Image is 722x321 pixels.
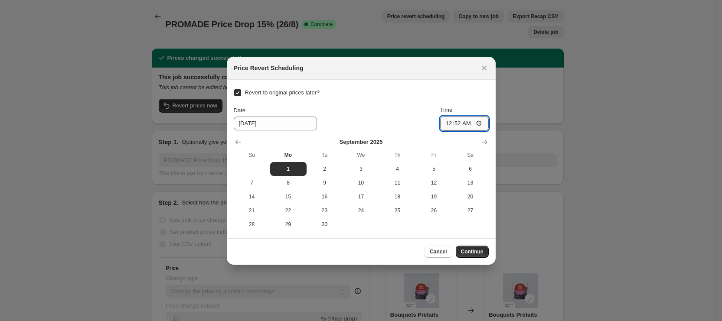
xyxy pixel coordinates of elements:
[379,204,416,217] button: Thursday September 25 2025
[234,204,270,217] button: Sunday September 21 2025
[416,204,452,217] button: Friday September 26 2025
[234,148,270,162] th: Sunday
[270,176,307,190] button: Monday September 8 2025
[346,207,376,214] span: 24
[343,162,379,176] button: Wednesday September 3 2025
[270,190,307,204] button: Monday September 15 2025
[379,176,416,190] button: Thursday September 11 2025
[274,193,303,200] span: 15
[270,162,307,176] button: Today Monday September 1 2025
[419,152,449,159] span: Fr
[461,248,484,255] span: Continue
[307,204,343,217] button: Tuesday September 23 2025
[234,176,270,190] button: Sunday September 7 2025
[310,193,340,200] span: 16
[379,190,416,204] button: Thursday September 18 2025
[234,117,317,130] input: 9/1/2025
[416,162,452,176] button: Friday September 5 2025
[416,148,452,162] th: Friday
[245,89,320,96] span: Revert to original prices later?
[346,179,376,186] span: 10
[346,165,376,172] span: 3
[307,162,343,176] button: Tuesday September 2 2025
[383,152,412,159] span: Th
[478,62,490,74] button: Close
[237,221,267,228] span: 28
[452,204,489,217] button: Saturday September 27 2025
[456,207,485,214] span: 27
[343,204,379,217] button: Wednesday September 24 2025
[456,179,485,186] span: 13
[237,207,267,214] span: 21
[416,176,452,190] button: Friday September 12 2025
[307,176,343,190] button: Tuesday September 9 2025
[419,193,449,200] span: 19
[274,179,303,186] span: 8
[307,190,343,204] button: Tuesday September 16 2025
[346,193,376,200] span: 17
[343,176,379,190] button: Wednesday September 10 2025
[425,246,452,258] button: Cancel
[307,217,343,231] button: Tuesday September 30 2025
[419,165,449,172] span: 5
[270,204,307,217] button: Monday September 22 2025
[237,152,267,159] span: Su
[440,107,452,113] span: Time
[456,165,485,172] span: 6
[383,165,412,172] span: 4
[430,248,447,255] span: Cancel
[346,152,376,159] span: We
[310,179,340,186] span: 9
[237,179,267,186] span: 7
[416,190,452,204] button: Friday September 19 2025
[452,190,489,204] button: Saturday September 20 2025
[274,221,303,228] span: 29
[383,193,412,200] span: 18
[440,116,489,131] input: 12:00
[234,107,245,113] span: Date
[274,152,303,159] span: Mo
[310,165,340,172] span: 2
[456,152,485,159] span: Sa
[270,217,307,231] button: Monday September 29 2025
[383,179,412,186] span: 11
[452,148,489,162] th: Saturday
[307,148,343,162] th: Tuesday
[452,176,489,190] button: Saturday September 13 2025
[379,148,416,162] th: Thursday
[452,162,489,176] button: Saturday September 6 2025
[310,221,340,228] span: 30
[419,207,449,214] span: 26
[234,190,270,204] button: Sunday September 14 2025
[478,136,490,148] button: Show next month, October 2025
[237,193,267,200] span: 14
[343,148,379,162] th: Wednesday
[274,165,303,172] span: 1
[419,179,449,186] span: 12
[310,152,340,159] span: Tu
[310,207,340,214] span: 23
[456,246,489,258] button: Continue
[379,162,416,176] button: Thursday September 4 2025
[456,193,485,200] span: 20
[234,217,270,231] button: Sunday September 28 2025
[383,207,412,214] span: 25
[232,136,244,148] button: Show previous month, August 2025
[343,190,379,204] button: Wednesday September 17 2025
[234,64,304,72] h2: Price Revert Scheduling
[274,207,303,214] span: 22
[270,148,307,162] th: Monday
